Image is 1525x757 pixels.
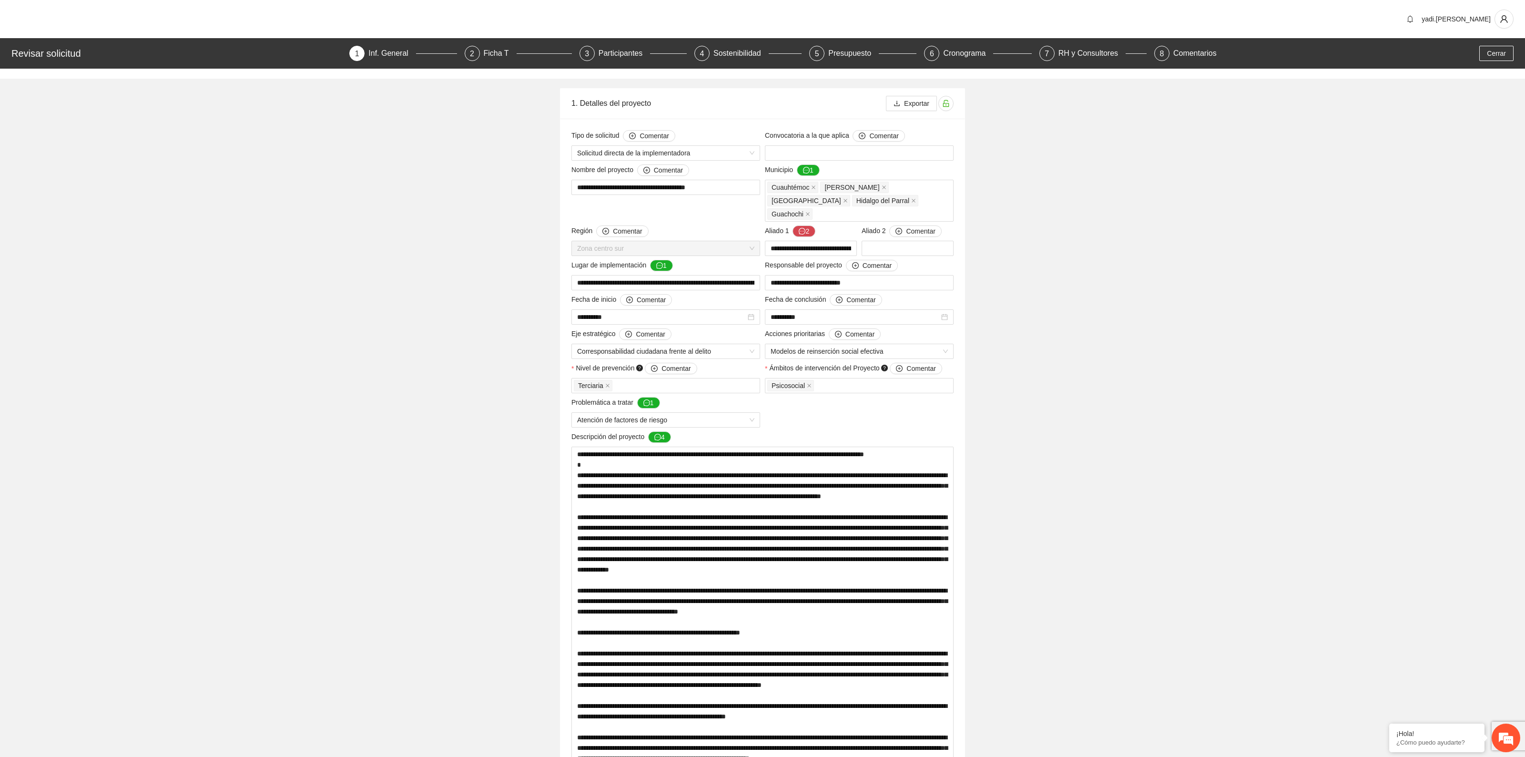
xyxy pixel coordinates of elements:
[803,167,810,174] span: message
[809,46,916,61] div: 5Presupuesto
[863,260,892,271] span: Comentar
[694,46,802,61] div: 4Sostenibilidad
[602,228,609,235] span: plus-circle
[767,195,850,206] span: Chihuahua
[904,98,929,109] span: Exportar
[55,127,132,224] span: Estamos en línea.
[1487,48,1506,59] span: Cerrar
[605,383,610,388] span: close
[623,130,675,142] button: Tipo de solicitud
[577,241,754,256] span: Zona centro sur
[651,365,658,373] span: plus-circle
[869,131,898,141] span: Comentar
[156,5,179,28] div: Minimizar ventana de chat en vivo
[1396,730,1477,737] div: ¡Hola!
[577,413,754,427] span: Atención de factores de riesgo
[5,260,182,294] textarea: Escriba su mensaje y pulse “Intro”
[765,225,815,237] span: Aliado 1
[807,383,812,388] span: close
[829,328,881,340] button: Acciones prioritarias
[1039,46,1147,61] div: 7RH y Consultores
[767,380,814,391] span: Psicosocial
[1154,46,1217,61] div: 8Comentarios
[368,46,416,61] div: Inf. General
[882,185,886,190] span: close
[799,228,805,235] span: message
[862,225,942,237] span: Aliado 2
[713,46,769,61] div: Sostenibilidad
[843,198,848,203] span: close
[571,164,689,176] span: Nombre del proyecto
[853,130,905,142] button: Convocatoria a la que aplica
[619,328,671,340] button: Eje estratégico
[771,344,948,358] span: Modelos de reinserción social efectiva
[767,208,813,220] span: Guachochi
[856,195,909,206] span: Hidalgo del Parral
[797,164,820,176] button: Municipio
[596,225,648,237] button: Región
[906,363,935,374] span: Comentar
[571,328,671,340] span: Eje estratégico
[889,225,941,237] button: Aliado 2
[830,294,882,306] button: Fecha de conclusión
[881,365,888,371] span: question-circle
[828,46,879,61] div: Presupuesto
[465,46,572,61] div: 2Ficha T
[765,130,905,142] span: Convocatoria a la que aplica
[894,100,900,108] span: download
[765,260,898,271] span: Responsable del proyecto
[355,50,359,58] span: 1
[1403,15,1417,23] span: bell
[895,228,902,235] span: plus-circle
[349,46,457,61] div: 1Inf. General
[571,130,675,142] span: Tipo de solicitud
[576,363,697,374] span: Nivel de prevención
[846,260,898,271] button: Responsable del proyecto
[846,295,875,305] span: Comentar
[811,185,816,190] span: close
[470,50,474,58] span: 2
[579,46,687,61] div: 3Participantes
[772,182,809,193] span: Cuauhtémoc
[571,431,671,443] span: Descripción del proyecto
[1045,50,1049,58] span: 7
[1058,46,1126,61] div: RH y Consultores
[767,182,818,193] span: Cuauhtémoc
[636,365,643,371] span: question-circle
[700,50,704,58] span: 4
[845,329,874,339] span: Comentar
[648,431,671,443] button: Descripción del proyecto
[577,146,754,160] span: Solicitud directa de la implementadora
[772,380,805,391] span: Psicosocial
[574,380,612,391] span: Terciaria
[938,96,954,111] button: unlock
[613,226,642,236] span: Comentar
[637,164,689,176] button: Nombre del proyecto
[654,434,661,441] span: message
[815,50,819,58] span: 5
[11,46,344,61] div: Revisar solicitud
[637,295,666,305] span: Comentar
[859,133,865,140] span: plus-circle
[571,397,660,409] span: Problemática a tratar
[911,198,916,203] span: close
[896,365,903,373] span: plus-circle
[643,167,650,174] span: plus-circle
[924,46,1031,61] div: 6Cronograma
[1479,46,1514,61] button: Cerrar
[578,380,603,391] span: Terciaria
[1495,15,1513,23] span: user
[661,363,691,374] span: Comentar
[765,294,882,306] span: Fecha de conclusión
[805,212,810,216] span: close
[852,195,918,206] span: Hidalgo del Parral
[650,260,673,271] button: Lugar de implementación
[1403,11,1418,27] button: bell
[1494,10,1514,29] button: user
[765,164,820,176] span: Municipio
[943,46,993,61] div: Cronograma
[571,294,672,306] span: Fecha de inicio
[640,131,669,141] span: Comentar
[654,165,683,175] span: Comentar
[637,397,660,409] button: Problemática a tratar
